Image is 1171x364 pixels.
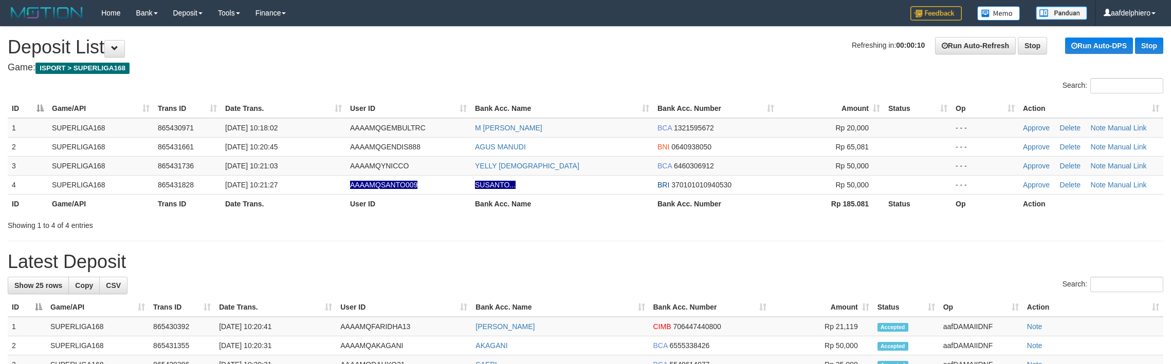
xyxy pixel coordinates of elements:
td: 865430392 [149,317,215,336]
th: Date Trans.: activate to sort column ascending [221,99,346,118]
span: Copy 370101010940530 to clipboard [671,181,731,189]
th: User ID: activate to sort column ascending [336,298,471,317]
th: Op: activate to sort column ascending [939,298,1023,317]
span: [DATE] 10:21:03 [225,162,278,170]
a: CSV [99,277,127,294]
img: Feedback.jpg [910,6,962,21]
th: Status: activate to sort column ascending [873,298,939,317]
a: Manual Link [1108,162,1147,170]
th: ID [8,194,48,213]
a: M [PERSON_NAME] [475,124,542,132]
th: Bank Acc. Number: activate to sort column ascending [649,298,771,317]
th: Date Trans.: activate to sort column ascending [215,298,336,317]
th: Bank Acc. Name [471,194,653,213]
h1: Latest Deposit [8,252,1163,272]
input: Search: [1090,277,1163,292]
th: Op: activate to sort column ascending [952,99,1019,118]
span: [DATE] 10:21:27 [225,181,278,189]
td: Rp 50,000 [771,336,873,355]
th: Game/API: activate to sort column ascending [48,99,154,118]
a: Approve [1023,143,1050,151]
a: YELLY [DEMOGRAPHIC_DATA] [475,162,579,170]
th: ID: activate to sort column descending [8,298,46,317]
span: 865430971 [158,124,194,132]
a: Note [1091,181,1106,189]
th: User ID: activate to sort column ascending [346,99,471,118]
a: Manual Link [1108,181,1147,189]
th: Action: activate to sort column ascending [1023,298,1163,317]
span: AAAAMQGENDIS888 [350,143,420,151]
img: MOTION_logo.png [8,5,86,21]
span: 865431661 [158,143,194,151]
td: - - - [952,137,1019,156]
span: Copy 6460306912 to clipboard [674,162,714,170]
th: Amount: activate to sort column ascending [771,298,873,317]
th: Status [884,194,952,213]
th: Rp 185.081 [778,194,884,213]
th: Bank Acc. Number: activate to sort column ascending [653,99,778,118]
td: 2 [8,336,46,355]
td: AAAAMQFARIDHA13 [336,317,471,336]
a: Note [1091,143,1106,151]
td: aafDAMAIIDNF [939,317,1023,336]
input: Search: [1090,78,1163,93]
td: aafDAMAIIDNF [939,336,1023,355]
td: 1 [8,317,46,336]
span: Copy 6555338426 to clipboard [669,341,709,350]
th: Action: activate to sort column ascending [1019,99,1163,118]
span: Rp 65,081 [835,143,869,151]
img: panduan.png [1036,6,1087,20]
th: Trans ID: activate to sort column ascending [149,298,215,317]
div: Showing 1 to 4 of 4 entries [8,216,480,231]
td: 3 [8,156,48,175]
a: Approve [1023,181,1050,189]
th: Status: activate to sort column ascending [884,99,952,118]
a: Delete [1060,162,1081,170]
span: 865431736 [158,162,194,170]
strong: 00:00:10 [896,41,925,49]
a: Delete [1060,124,1081,132]
a: Note [1027,341,1042,350]
th: Bank Acc. Name: activate to sort column ascending [471,99,653,118]
th: Bank Acc. Name: activate to sort column ascending [471,298,649,317]
td: SUPERLIGA168 [46,317,149,336]
span: [DATE] 10:18:02 [225,124,278,132]
th: User ID [346,194,471,213]
td: [DATE] 10:20:41 [215,317,336,336]
a: Delete [1060,181,1081,189]
span: [DATE] 10:20:45 [225,143,278,151]
span: Accepted [877,342,908,351]
a: Manual Link [1108,124,1147,132]
th: Op [952,194,1019,213]
td: AAAAMQAKAGANI [336,336,471,355]
a: [PERSON_NAME] [475,322,535,331]
span: Copy 1321595672 to clipboard [674,124,714,132]
label: Search: [1063,78,1163,93]
th: Game/API: activate to sort column ascending [46,298,149,317]
span: Copy 706447440800 to clipboard [673,322,721,331]
td: - - - [952,118,1019,138]
td: [DATE] 10:20:31 [215,336,336,355]
th: Game/API [48,194,154,213]
td: 865431355 [149,336,215,355]
td: SUPERLIGA168 [48,156,154,175]
a: AKAGANI [475,341,507,350]
span: BCA [657,124,672,132]
a: SUSANTO... [475,181,516,189]
a: Stop [1018,37,1047,54]
a: Approve [1023,162,1050,170]
a: Run Auto-DPS [1065,37,1133,54]
th: Amount: activate to sort column ascending [778,99,884,118]
span: AAAAMQGEMBULTRC [350,124,426,132]
span: 865431828 [158,181,194,189]
span: ISPORT > SUPERLIGA168 [35,63,130,74]
td: 4 [8,175,48,194]
a: Approve [1023,124,1050,132]
a: Copy [68,277,100,294]
th: ID: activate to sort column descending [8,99,48,118]
span: BRI [657,181,669,189]
td: - - - [952,156,1019,175]
span: BNI [657,143,669,151]
span: Rp 50,000 [835,181,869,189]
td: 2 [8,137,48,156]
